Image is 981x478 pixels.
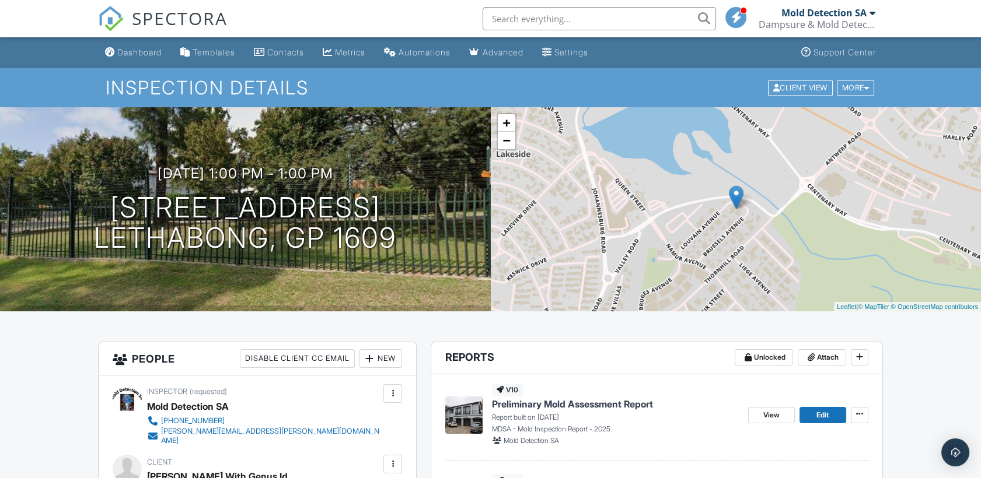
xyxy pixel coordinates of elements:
div: Disable Client CC Email [240,349,355,368]
a: Advanced [465,42,528,64]
a: Templates [176,42,240,64]
div: Automations [399,47,451,57]
a: Metrics [318,42,370,64]
h1: [STREET_ADDRESS] Lethabong, GP 1609 [94,192,396,254]
a: Zoom in [498,114,515,132]
div: Settings [554,47,588,57]
a: © MapTiler [858,303,889,310]
div: Dashboard [117,47,162,57]
div: Open Intercom Messenger [941,438,969,466]
a: Dashboard [100,42,166,64]
a: Contacts [249,42,309,64]
img: The Best Home Inspection Software - Spectora [98,6,124,31]
div: Contacts [267,47,304,57]
div: Metrics [335,47,365,57]
div: Mold Detection SA [147,398,229,415]
a: SPECTORA [98,16,228,40]
span: Client [147,458,172,466]
span: Inspector [147,387,187,396]
h3: People [99,342,416,375]
a: © OpenStreetMap contributors [891,303,978,310]
a: Client View [767,83,836,92]
div: Templates [193,47,235,57]
div: | [834,302,981,312]
div: Dampsure & Mold Detection SA [759,19,875,30]
div: Mold Detection SA [781,7,867,19]
h1: Inspection Details [106,78,875,98]
div: More [837,80,875,96]
div: [PERSON_NAME][EMAIL_ADDRESS][PERSON_NAME][DOMAIN_NAME] [161,427,380,445]
h3: [DATE] 1:00 pm - 1:00 pm [158,166,333,181]
a: [PERSON_NAME][EMAIL_ADDRESS][PERSON_NAME][DOMAIN_NAME] [147,427,380,445]
input: Search everything... [483,7,716,30]
a: Automations (Basic) [379,42,455,64]
a: [PHONE_NUMBER] [147,415,380,427]
div: [PHONE_NUMBER] [161,416,225,426]
span: SPECTORA [132,6,228,30]
a: Zoom out [498,132,515,149]
span: (requested) [190,387,227,396]
div: Client View [768,80,833,96]
a: Leaflet [837,303,856,310]
a: Settings [537,42,593,64]
div: New [359,349,402,368]
a: Support Center [797,42,881,64]
div: Advanced [483,47,523,57]
div: Support Center [814,47,876,57]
